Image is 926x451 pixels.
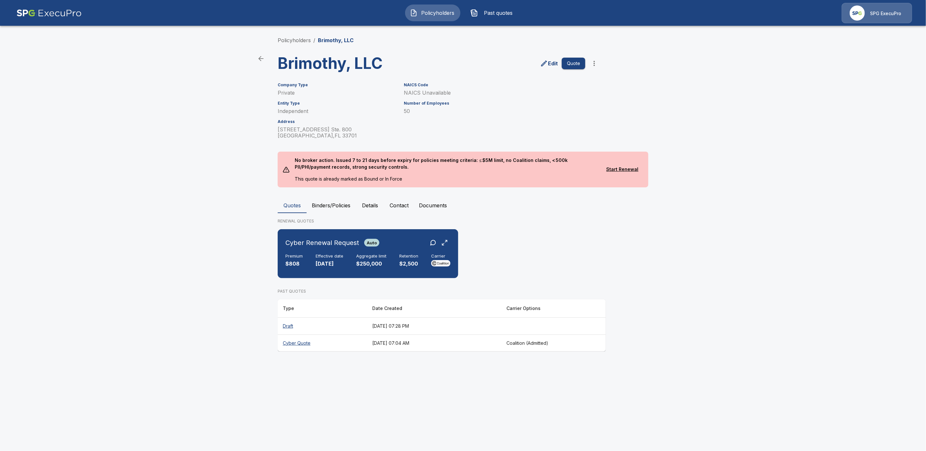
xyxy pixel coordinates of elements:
[501,334,606,352] th: Coalition (Admitted)
[384,198,414,213] button: Contact
[466,5,521,21] button: Past quotes IconPast quotes
[356,260,386,268] p: $250,000
[278,299,606,352] table: responsive table
[404,90,585,96] p: NAICS Unavailable
[278,218,648,224] p: RENEWAL QUOTES
[850,5,865,21] img: Agency Icon
[364,240,379,245] span: Auto
[278,83,396,87] h6: Company Type
[278,288,606,294] p: PAST QUOTES
[313,36,315,44] li: /
[278,317,367,334] th: Draft
[367,299,501,318] th: Date Created
[399,260,418,268] p: $2,500
[290,152,602,175] p: No broker action. Issued 7 to 21 days before expiry for policies meeting criteria: ≤ $5M limit, n...
[404,101,585,106] h6: Number of Employees
[307,198,356,213] button: Binders/Policies
[588,57,601,70] button: more
[481,9,516,17] span: Past quotes
[399,254,418,259] h6: Retention
[16,3,82,23] img: AA Logo
[318,36,354,44] p: Brimothy, LLC
[255,52,267,65] a: back
[405,5,460,21] button: Policyholders IconPolicyholders
[278,108,396,114] p: Independent
[356,254,386,259] h6: Aggregate limit
[470,9,478,17] img: Past quotes Icon
[290,175,602,187] p: This quote is already marked as Bound or In Force
[285,238,359,248] h6: Cyber Renewal Request
[278,37,311,43] a: Policyholders
[278,198,648,213] div: policyholder tabs
[278,334,367,352] th: Cyber Quote
[539,58,559,69] a: edit
[285,254,303,259] h6: Premium
[870,10,901,17] p: SPG ExecuPro
[278,127,396,139] p: [STREET_ADDRESS] Ste. 800 [GEOGRAPHIC_DATA] , FL 33701
[602,164,643,175] button: Start Renewal
[285,260,303,268] p: $808
[367,334,501,352] th: [DATE] 07:04 AM
[404,83,585,87] h6: NAICS Code
[431,254,450,259] h6: Carrier
[278,198,307,213] button: Quotes
[414,198,452,213] button: Documents
[278,101,396,106] h6: Entity Type
[842,3,912,23] a: Agency IconSPG ExecuPro
[316,260,343,268] p: [DATE]
[278,54,437,72] h3: Brimothy, LLC
[278,119,396,124] h6: Address
[548,60,558,67] p: Edit
[356,198,384,213] button: Details
[278,90,396,96] p: Private
[316,254,343,259] h6: Effective date
[367,317,501,334] th: [DATE] 07:28 PM
[501,299,606,318] th: Carrier Options
[420,9,456,17] span: Policyholders
[404,108,585,114] p: 50
[431,260,450,267] img: Carrier
[278,299,367,318] th: Type
[410,9,418,17] img: Policyholders Icon
[562,58,585,70] button: Quote
[278,36,354,44] nav: breadcrumb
